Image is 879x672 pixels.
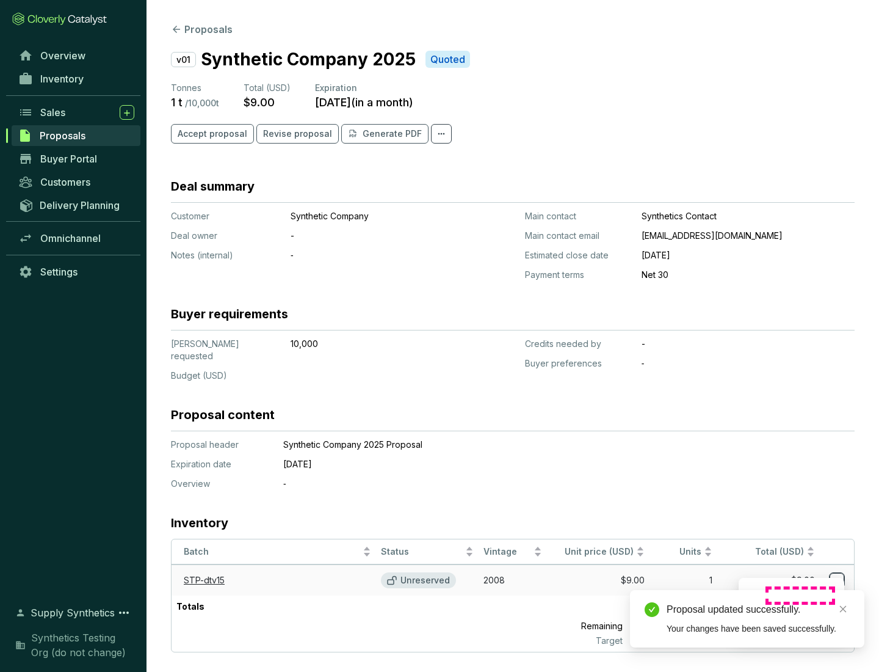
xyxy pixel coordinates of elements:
p: [DATE] [642,249,855,261]
p: Proposal header [171,439,269,451]
a: Close [836,602,850,616]
span: check-circle [645,602,659,617]
span: Supply Synthetics [31,605,115,620]
button: Accept proposal [171,124,254,144]
p: Synthetics Contact [642,210,855,222]
h3: Buyer requirements [171,305,288,323]
p: Payment terms [525,269,632,281]
p: Estimated close date [525,249,632,261]
a: Customers [12,172,140,192]
p: Quoted [430,53,465,66]
a: Buyer Portal [12,148,140,169]
span: Total (USD) [244,82,291,93]
span: Buyer Portal [40,153,97,165]
td: 1 [649,564,718,596]
p: - [291,230,455,242]
td: $9.00 [717,564,820,596]
div: Your changes have been saved successfully. [667,622,850,635]
a: Overview [12,45,140,66]
span: Delivery Planning [40,199,120,211]
span: Proposals [40,130,85,142]
button: Revise proposal [256,124,339,144]
p: Expiration [315,82,413,94]
p: 9,999 t [628,618,717,635]
p: Totals [172,596,209,618]
a: STP-dtv15 [184,575,225,585]
p: [DATE] [283,458,796,470]
span: Inventory [40,73,84,85]
th: Units [649,539,718,564]
span: Vintage [483,546,531,558]
a: Delivery Planning [12,195,140,215]
span: Sales [40,106,65,119]
span: Omnichannel [40,232,101,244]
p: Deal owner [171,230,281,242]
p: Main contact [525,210,632,222]
a: Inventory [12,68,140,89]
div: Proposal updated successfully. [667,602,850,617]
button: Proposals [171,22,233,37]
p: 10,000 t [628,635,717,647]
th: Batch [172,539,376,564]
span: Revise proposal [263,128,332,140]
p: Net 30 [642,269,855,281]
span: Settings [40,266,78,278]
p: [EMAIL_ADDRESS][DOMAIN_NAME] [642,230,855,242]
p: ‐ [291,249,455,261]
span: Synthetics Testing Org (do not change) [31,630,134,660]
th: Status [376,539,479,564]
p: ‐ [283,478,796,490]
span: Budget (USD) [171,370,227,381]
p: 1 t [171,95,183,109]
p: Tonnes [171,82,219,94]
p: - [642,338,855,350]
p: Remaining [527,618,628,635]
a: Proposals [12,125,140,146]
p: Notes (internal) [171,249,281,261]
p: Synthetic Company [291,210,455,222]
p: / 10,000 t [185,98,219,109]
span: Unit price (USD) [565,546,634,557]
h3: Proposal content [171,406,275,423]
p: ‐ [642,357,855,370]
h3: Inventory [171,514,228,531]
p: [PERSON_NAME] requested [171,338,281,362]
p: 1 t [627,596,717,618]
button: Generate PDF [341,124,429,144]
p: Overview [171,478,269,490]
h3: Deal summary [171,178,255,195]
p: v01 [171,52,196,67]
span: Customers [40,176,90,188]
span: Status [381,546,463,558]
a: Sales [12,102,140,123]
span: Accept proposal [178,128,247,140]
p: Target [527,635,628,647]
p: Buyer preferences [525,357,632,370]
p: $9.00 [244,95,275,109]
p: Synthetic Company 2025 Proposal [283,439,796,451]
span: Units [654,546,702,558]
td: $9.00 [547,564,649,596]
span: close [839,605,847,613]
span: Overview [40,49,85,62]
p: Reserve credits [765,590,832,602]
p: Unreserved [400,575,450,586]
p: 10,000 [291,338,455,350]
td: 2008 [479,564,547,596]
a: Settings [12,261,140,282]
p: Customer [171,210,281,222]
th: Vintage [479,539,547,564]
p: [DATE] ( in a month ) [315,95,413,109]
p: Generate PDF [363,128,422,140]
p: Expiration date [171,458,269,470]
span: Total (USD) [755,546,804,557]
p: Synthetic Company 2025 [201,46,416,72]
p: Credits needed by [525,338,632,350]
span: Batch [184,546,360,558]
p: Main contact email [525,230,632,242]
a: Omnichannel [12,228,140,249]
